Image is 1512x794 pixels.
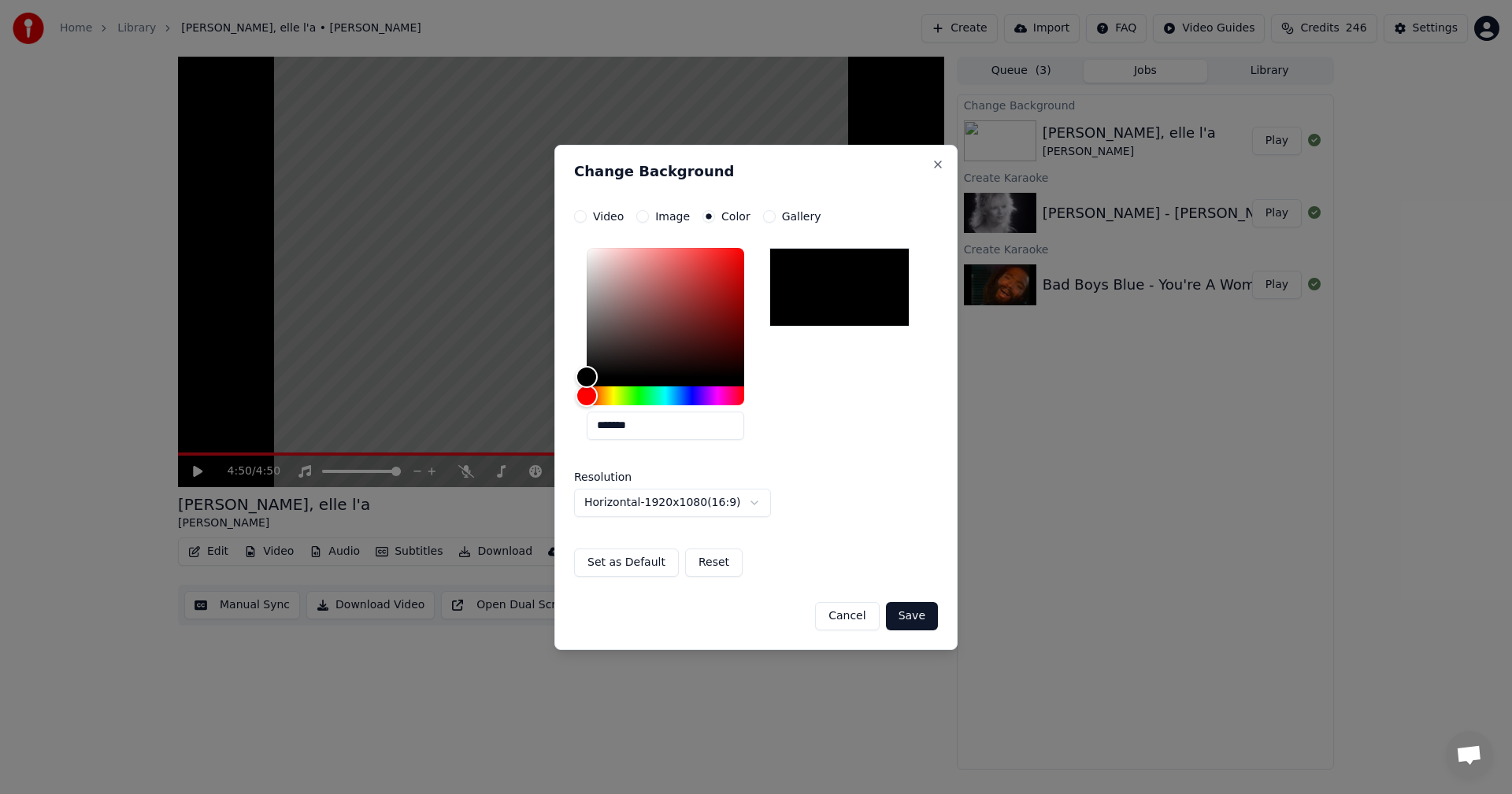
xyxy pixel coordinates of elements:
[587,386,744,405] div: Hue
[574,164,938,179] h2: Change Background
[886,602,938,630] button: Save
[721,211,750,222] label: Color
[574,471,732,482] label: Resolution
[815,602,879,630] button: Cancel
[587,248,744,377] div: Color
[593,211,624,222] label: Video
[574,548,679,577] button: Set as Default
[685,548,743,577] button: Reset
[655,211,690,222] label: Image
[782,211,821,222] label: Gallery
